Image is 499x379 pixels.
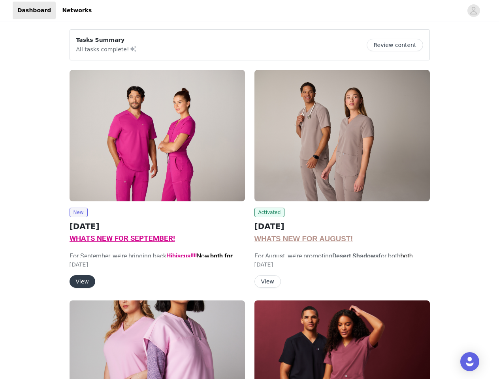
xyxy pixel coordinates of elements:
span: WHATS NEW FOR AUGUST! [254,235,353,243]
a: View [70,279,95,285]
span: Activated [254,208,285,217]
span: New [70,208,88,217]
a: Networks [57,2,96,19]
span: For September, we're bringing back [70,252,240,279]
p: All tasks complete! [76,44,137,54]
div: avatar [470,4,477,17]
h2: [DATE] [254,220,430,232]
span: [DATE] [254,261,273,268]
div: Open Intercom Messenger [460,352,479,371]
strong: Hibiscus!!!! [166,252,197,260]
span: [DATE] [70,261,88,268]
button: View [254,275,281,288]
h2: [DATE] [70,220,245,232]
button: Review content [367,39,423,51]
strong: Desert Shadows [332,252,378,260]
span: WHATS NEW FOR SEPTEMBER! [70,234,175,243]
img: Fabletics Scrubs [70,70,245,201]
img: Fabletics Scrubs [254,70,430,201]
button: View [70,275,95,288]
a: Dashboard [13,2,56,19]
p: Tasks Summary [76,36,137,44]
span: For August, we're promoting for both [254,252,413,269]
a: View [254,279,281,285]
